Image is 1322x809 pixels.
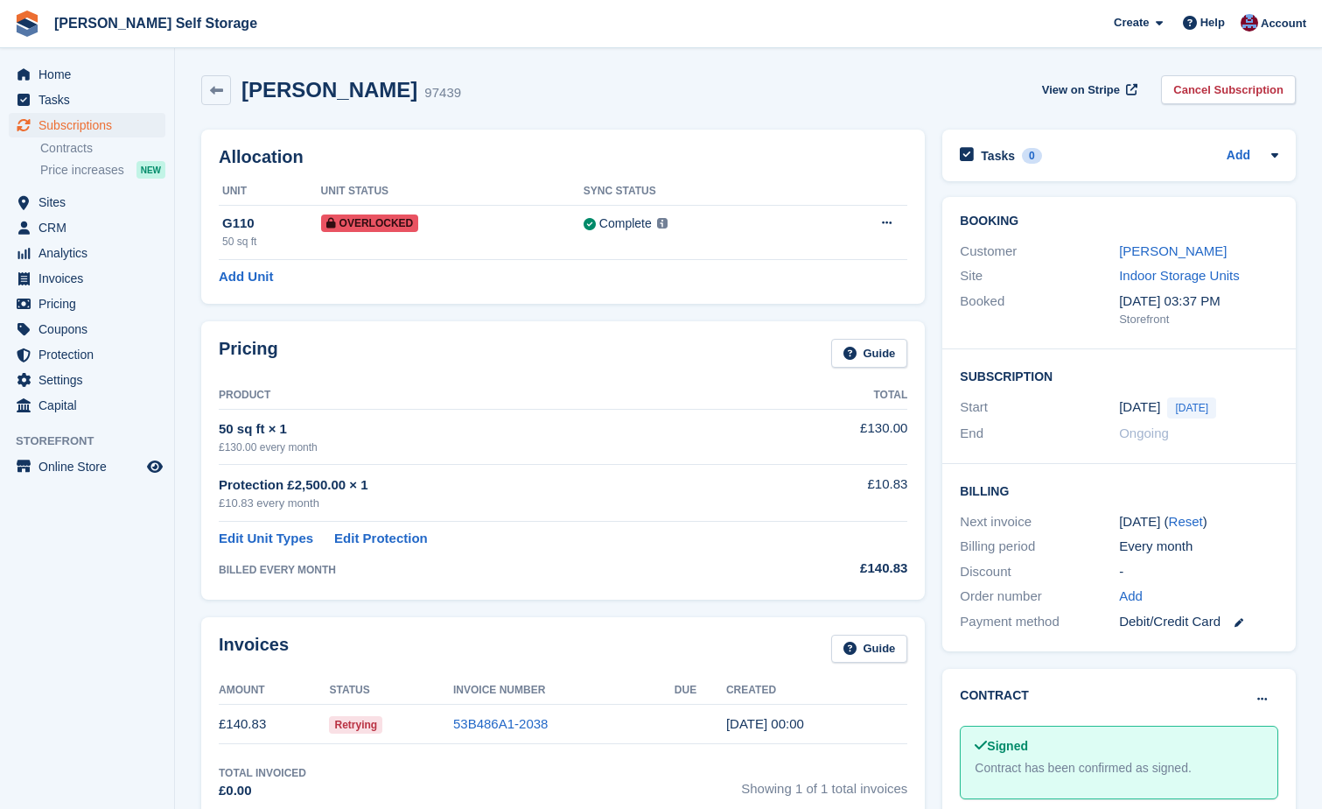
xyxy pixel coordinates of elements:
[241,78,417,102] h2: [PERSON_NAME]
[321,178,584,206] th: Unit Status
[38,454,143,479] span: Online Store
[219,562,780,578] div: BILLED EVERY MONTH
[219,178,321,206] th: Unit
[960,562,1119,582] div: Discount
[960,215,1278,229] h2: Booking
[38,88,143,112] span: Tasks
[1161,75,1296,104] a: Cancel Subscription
[1119,426,1169,440] span: Ongoing
[1119,292,1278,312] div: [DATE] 03:37 PM
[219,529,313,549] a: Edit Unit Types
[9,317,165,341] a: menu
[222,214,321,234] div: G110
[219,267,273,287] a: Add Unit
[675,677,726,705] th: Due
[222,234,321,250] div: 50 sq ft
[219,382,780,410] th: Product
[38,241,143,265] span: Analytics
[9,368,165,392] a: menu
[1119,268,1240,283] a: Indoor Storage Units
[219,419,780,440] div: 50 sq ft × 1
[1119,587,1143,607] a: Add
[1035,75,1141,104] a: View on Stripe
[136,161,165,179] div: NEW
[9,241,165,265] a: menu
[831,339,908,368] a: Guide
[1227,146,1250,166] a: Add
[219,781,306,801] div: £0.00
[831,635,908,664] a: Guide
[219,635,289,664] h2: Invoices
[38,342,143,367] span: Protection
[219,440,780,455] div: £130.00 every month
[9,342,165,367] a: menu
[144,456,165,477] a: Preview store
[453,677,675,705] th: Invoice Number
[960,537,1119,557] div: Billing period
[9,454,165,479] a: menu
[14,11,40,37] img: stora-icon-8386f47178a22dfd0bd8f6a31ec36ba5ce8667c1dd55bd0f319d3a0aa187defe.svg
[9,266,165,291] a: menu
[1119,562,1278,582] div: -
[741,765,907,801] span: Showing 1 of 1 total invoices
[219,339,278,368] h2: Pricing
[38,368,143,392] span: Settings
[1241,14,1258,32] img: Tracy Bailey
[38,113,143,137] span: Subscriptions
[960,424,1119,444] div: End
[599,215,652,233] div: Complete
[1200,14,1225,32] span: Help
[657,218,668,229] img: icon-info-grey-7440780725fd019a000dd9b08b2336e03edf1995a4989e88bcd33f0948082b44.svg
[40,162,124,179] span: Price increases
[38,62,143,87] span: Home
[780,382,908,410] th: Total
[960,482,1278,499] h2: Billing
[1169,514,1203,529] a: Reset
[9,292,165,316] a: menu
[975,759,1263,777] div: Contract has been confirmed as signed.
[726,716,804,731] time: 2025-08-20 23:00:23 UTC
[219,677,329,705] th: Amount
[219,705,329,744] td: £140.83
[16,433,174,450] span: Storefront
[9,88,165,112] a: menu
[47,9,264,38] a: [PERSON_NAME] Self Storage
[219,495,780,512] div: £10.83 every month
[38,190,143,215] span: Sites
[321,215,419,232] span: Overlocked
[960,686,1029,705] h2: Contract
[1022,148,1042,164] div: 0
[1167,397,1216,419] span: [DATE]
[219,147,907,167] h2: Allocation
[960,612,1119,632] div: Payment method
[960,587,1119,607] div: Order number
[1119,537,1278,557] div: Every month
[726,677,907,705] th: Created
[960,512,1119,532] div: Next invoice
[960,367,1278,384] h2: Subscription
[780,559,908,579] div: £140.83
[334,529,428,549] a: Edit Protection
[453,716,548,731] a: 53B486A1-2038
[38,215,143,240] span: CRM
[1261,15,1306,32] span: Account
[1119,397,1160,418] time: 2025-08-20 23:00:00 UTC
[40,160,165,179] a: Price increases NEW
[9,215,165,240] a: menu
[38,317,143,341] span: Coupons
[9,190,165,215] a: menu
[329,716,382,734] span: Retrying
[424,83,461,103] div: 97439
[1119,243,1227,258] a: [PERSON_NAME]
[1042,81,1120,99] span: View on Stripe
[40,140,165,157] a: Contracts
[219,765,306,781] div: Total Invoiced
[780,465,908,522] td: £10.83
[960,292,1119,328] div: Booked
[960,242,1119,262] div: Customer
[780,409,908,464] td: £130.00
[1119,612,1278,632] div: Debit/Credit Card
[38,393,143,418] span: Capital
[9,62,165,87] a: menu
[38,292,143,316] span: Pricing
